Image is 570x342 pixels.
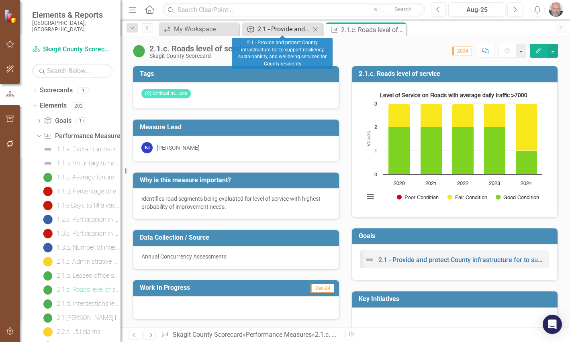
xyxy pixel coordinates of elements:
img: On Target [43,313,53,323]
img: On Target [43,299,53,309]
div: 1.1.b. Voluntary turnover rate [57,160,121,167]
path: 2024, 1. Good Condition. [515,151,537,174]
a: Elements [40,101,67,110]
text: 0 [374,172,377,177]
a: Skagit County Scorecard [173,331,243,338]
path: 2024, 2. Fair Condition. [515,104,537,151]
div: » » [161,330,339,340]
div: 2.1.c. Roads level of service [57,286,121,293]
a: 1.1.a. Overall turnover rate [41,143,121,156]
a: Goals [44,116,71,126]
button: Show Fair Condition [447,194,487,200]
text: Level of Service on Roads with average daily traffic >7000 [380,93,527,99]
span: Dec-24 [311,284,334,293]
text: 2022 [457,181,468,186]
a: 1.1.b. Voluntary turnover rate [41,157,121,170]
text: 2021 [425,181,436,186]
div: 1.1.d. Percentage of employees evaluated annually [57,188,121,195]
img: Not Defined [43,145,53,154]
div: [PERSON_NAME] [157,144,200,152]
img: Not Defined [43,159,53,168]
div: 2.1.c. Roads level of service [341,25,404,35]
path: 2022, 2. Good Condition. [452,127,474,174]
a: Scorecards [40,86,73,95]
img: ClearPoint Strategy [4,9,18,23]
text: 1 [374,149,377,154]
a: 1.1.c. Average tenure [41,171,114,184]
a: 2.1.d. Intersections level of service [41,297,121,310]
img: On Target [43,285,53,295]
h3: Goals [359,232,554,240]
div: FJ [141,142,153,153]
a: 2.1 - Provide and protect County infrastructure for to support resiliency, sustainability, and we... [244,24,311,34]
div: Skagit County Scorecard [149,53,250,59]
div: 2.1.b. Leased office space [57,272,121,279]
h3: Measure Lead [140,124,335,131]
text: 3 [374,102,377,107]
path: 2020, 2. Good Condition. [388,127,410,174]
a: 1.1.e Days to fill a vacant position from time closed [41,199,121,212]
input: Search ClearPoint... [163,3,425,17]
h3: Why is this measure important? [140,177,335,184]
text: Values [366,131,371,147]
a: Performance Measures [44,132,123,141]
path: 2023, 1. Fair Condition. [484,104,505,127]
a: 1.3.b. Number of internal promotions [41,241,121,254]
a: 2.1.c. Roads level of service [41,283,121,296]
img: Not Defined [365,255,374,265]
path: 2021, 2. Good Condition. [420,127,442,174]
img: No Information [43,215,53,224]
div: 1 [77,87,90,94]
img: Below Plan [43,229,53,238]
img: Ken Hansen [549,2,563,17]
path: 2022, 1. Fair Condition. [452,104,474,127]
a: Performance Measures [246,331,312,338]
button: View chart menu, Level of Service on Roads with average daily traffic >7000 [365,191,376,202]
div: 2.1.a. Administrative office space [57,258,121,265]
div: 202 [71,102,86,109]
button: Aug-25 [448,2,505,17]
div: 2.2.a. L&I claims [57,328,100,336]
h3: Work In Progress [140,284,271,291]
span: Elements & Reports [32,10,112,20]
div: Aug-25 [451,5,503,15]
path: 2020, 1. Fair Condition. [388,104,410,127]
a: 2.2.a. L&I claims [41,326,100,338]
button: Show Good Condition [496,194,539,200]
div: 1.3.a. Participation in County Connects Activities [57,230,121,237]
div: 2.1.c. Roads level of service [315,331,393,338]
button: Show Poor Condition [397,194,439,200]
img: Below Plan [43,201,53,210]
a: 1.2.a. Participation in Wellness Committee/Activities [41,213,121,226]
a: Skagit County Scorecard [32,45,112,54]
img: Caution [43,327,53,337]
h3: Data Collection / Source [140,234,335,241]
img: On Target [43,271,53,281]
h3: Key Initiatives [359,295,554,303]
text: 2 [374,125,377,130]
img: Below Plan [43,187,53,196]
g: Fair Condition, bar series 2 of 3 with 5 bars. [388,104,537,151]
h3: Tags [140,70,335,77]
img: No Information [43,243,53,252]
img: On Target [43,173,53,182]
g: Good Condition, bar series 3 of 3 with 5 bars. [388,127,537,174]
div: 1.2.a. Participation in Wellness Committee/Activities [57,216,121,223]
div: 2.1.c. Roads level of service [149,44,250,53]
a: 1.1.d. Percentage of employees evaluated annually [41,185,121,198]
text: 2024 [521,181,532,186]
div: 1.3.b. Number of internal promotions [57,244,121,251]
span: (2) Critical In...ure [141,89,191,99]
p: Annual Concurrency Assessments [141,252,331,261]
div: 2.1.d. Intersections level of service [57,300,121,307]
a: My Workspace [161,24,237,34]
text: 2020 [393,181,405,186]
div: 2.1 - Provide and protect County infrastructure for to support resiliency, sustainability, and we... [232,38,333,69]
div: Identifies road segments being evaluated for level of service with highest probability of improve... [141,195,331,211]
path: 2023, 2. Good Condition. [484,127,505,174]
text: 2023 [489,181,500,186]
button: Search [383,4,423,15]
a: 2.1.[PERSON_NAME] level of service [41,311,121,324]
a: 1.3.a. Participation in County Connects Activities [41,227,121,240]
